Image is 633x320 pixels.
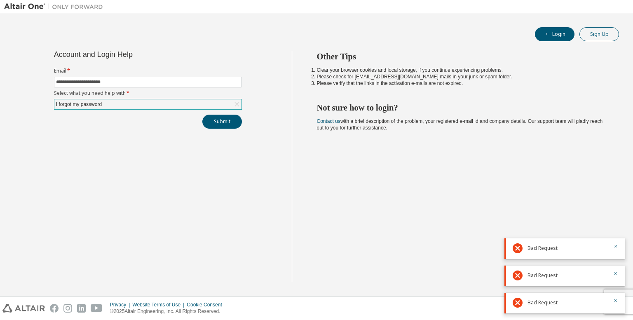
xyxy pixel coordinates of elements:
[317,118,603,131] span: with a brief description of the problem, your registered e-mail id and company details. Our suppo...
[527,299,558,306] span: Bad Request
[63,304,72,313] img: instagram.svg
[317,51,605,62] h2: Other Tips
[132,301,187,308] div: Website Terms of Use
[54,68,242,74] label: Email
[317,73,605,80] li: Please check for [EMAIL_ADDRESS][DOMAIN_NAME] mails in your junk or spam folder.
[50,304,59,313] img: facebook.svg
[202,115,242,129] button: Submit
[110,308,227,315] p: © 2025 Altair Engineering, Inc. All Rights Reserved.
[110,301,132,308] div: Privacy
[77,304,86,313] img: linkedin.svg
[317,118,340,124] a: Contact us
[527,245,558,252] span: Bad Request
[54,99,241,109] div: I forgot my password
[54,90,242,96] label: Select what you need help with
[527,272,558,279] span: Bad Request
[55,100,103,109] div: I forgot my password
[4,2,107,11] img: Altair One
[317,67,605,73] li: Clear your browser cookies and local storage, if you continue experiencing problems.
[535,27,574,41] button: Login
[579,27,619,41] button: Sign Up
[91,304,103,313] img: youtube.svg
[54,51,204,58] div: Account and Login Help
[317,102,605,113] h2: Not sure how to login?
[187,301,227,308] div: Cookie Consent
[2,304,45,313] img: altair_logo.svg
[317,80,605,87] li: Please verify that the links in the activation e-mails are not expired.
